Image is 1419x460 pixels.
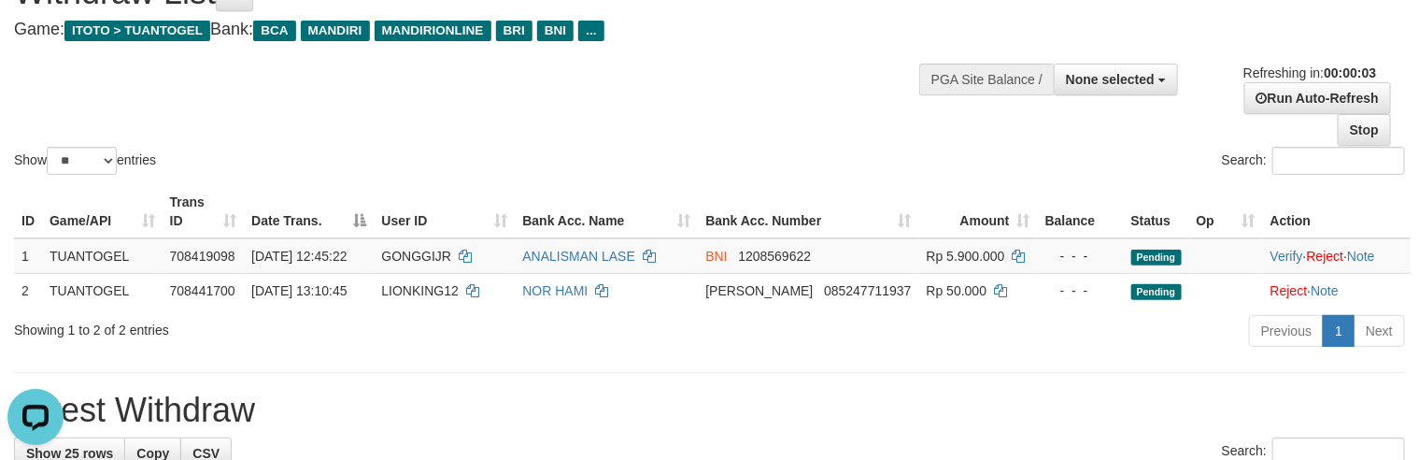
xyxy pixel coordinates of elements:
[1272,147,1405,175] input: Search:
[14,147,156,175] label: Show entries
[1307,249,1344,264] a: Reject
[1270,283,1308,298] a: Reject
[698,185,918,238] th: Bank Acc. Number: activate to sort column ascending
[1189,185,1263,238] th: Op: activate to sort column ascending
[1045,281,1116,300] div: - - -
[522,283,588,298] a: NOR HAMI
[1347,249,1375,264] a: Note
[14,273,42,308] td: 2
[705,283,813,298] span: [PERSON_NAME]
[253,21,295,41] span: BCA
[1263,238,1411,274] td: · ·
[170,249,235,264] span: 708419098
[1249,315,1324,347] a: Previous
[1311,283,1339,298] a: Note
[42,273,163,308] td: TUANTOGEL
[14,21,928,39] h4: Game: Bank:
[522,249,635,264] a: ANALISMAN LASE
[1222,147,1405,175] label: Search:
[537,21,574,41] span: BNI
[1066,72,1155,87] span: None selected
[1038,185,1124,238] th: Balance
[1270,249,1303,264] a: Verify
[705,249,727,264] span: BNI
[64,21,210,41] span: ITOTO > TUANTOGEL
[14,238,42,274] td: 1
[927,249,1005,264] span: Rp 5.900.000
[375,21,491,41] span: MANDIRIONLINE
[163,185,245,238] th: Trans ID: activate to sort column ascending
[244,185,374,238] th: Date Trans.: activate to sort column descending
[14,185,42,238] th: ID
[1243,65,1376,80] span: Refreshing in:
[170,283,235,298] span: 708441700
[14,313,577,339] div: Showing 1 to 2 of 2 entries
[42,185,163,238] th: Game/API: activate to sort column ascending
[1324,65,1376,80] strong: 00:00:03
[919,185,1038,238] th: Amount: activate to sort column ascending
[1054,64,1178,95] button: None selected
[1045,247,1116,266] div: - - -
[1124,185,1189,238] th: Status
[496,21,532,41] span: BRI
[1131,284,1182,300] span: Pending
[1244,82,1391,114] a: Run Auto-Refresh
[374,185,515,238] th: User ID: activate to sort column ascending
[919,64,1054,95] div: PGA Site Balance /
[1263,273,1411,308] td: ·
[1338,114,1391,146] a: Stop
[251,283,347,298] span: [DATE] 13:10:45
[301,21,370,41] span: MANDIRI
[381,249,451,264] span: GONGGIJR
[1354,315,1405,347] a: Next
[578,21,603,41] span: ...
[251,249,347,264] span: [DATE] 12:45:22
[1263,185,1411,238] th: Action
[927,283,987,298] span: Rp 50.000
[824,283,911,298] span: Copy 085247711937 to clipboard
[47,147,117,175] select: Showentries
[381,283,458,298] span: LIONKING12
[1323,315,1355,347] a: 1
[515,185,698,238] th: Bank Acc. Name: activate to sort column ascending
[7,7,64,64] button: Open LiveChat chat widget
[738,249,811,264] span: Copy 1208569622 to clipboard
[42,238,163,274] td: TUANTOGEL
[14,392,1405,429] h1: Latest Withdraw
[1131,250,1182,266] span: Pending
